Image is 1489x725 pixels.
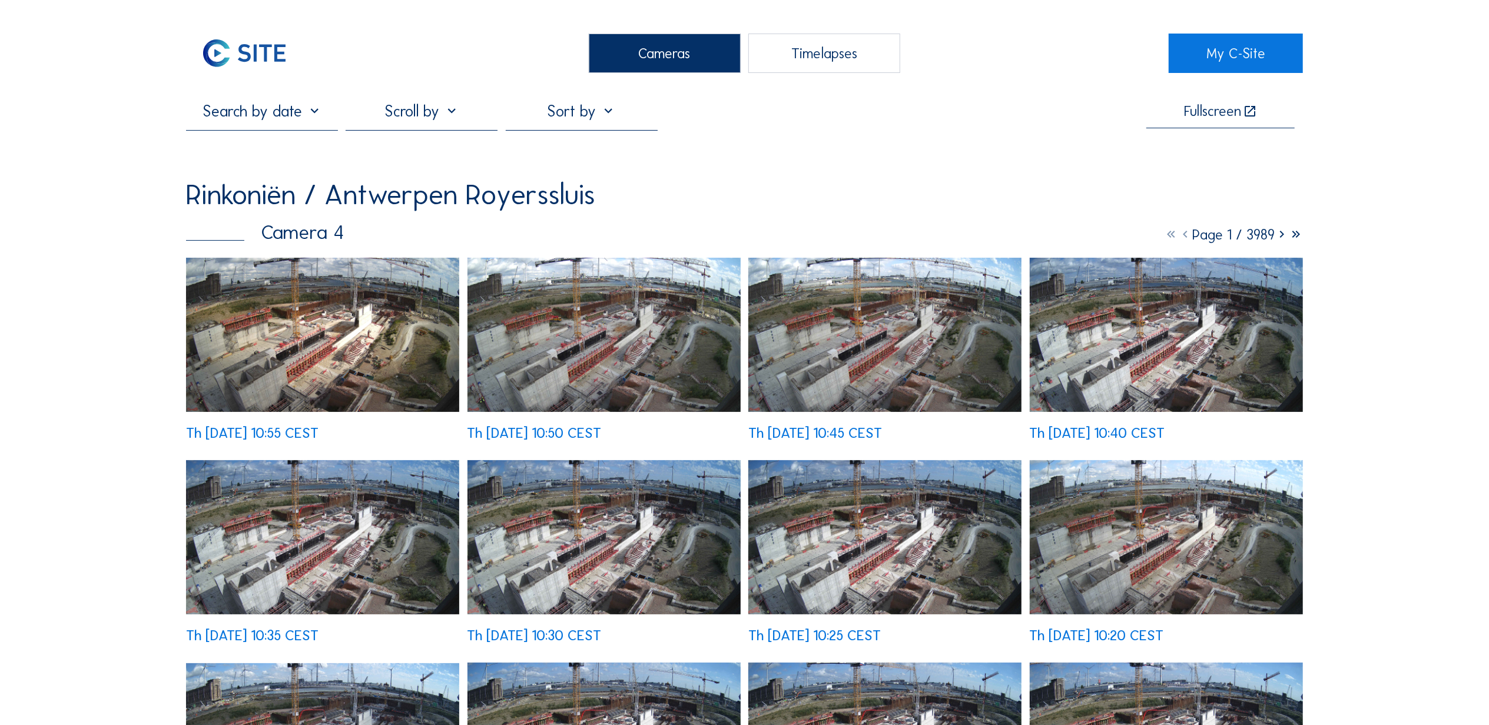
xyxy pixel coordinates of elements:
div: Th [DATE] 10:40 CEST [1030,426,1165,440]
img: image_52702091 [748,258,1022,411]
img: image_52701861 [186,460,459,614]
img: image_52701544 [748,460,1022,614]
div: Cameras [589,34,741,73]
div: Fullscreen [1184,104,1241,119]
input: Search by date 󰅀 [186,102,338,121]
div: Th [DATE] 10:25 CEST [748,628,881,643]
a: My C-Site [1169,34,1303,73]
img: image_52702413 [186,258,459,411]
div: Th [DATE] 10:50 CEST [467,426,602,440]
img: C-SITE Logo [186,34,303,73]
div: Th [DATE] 10:30 CEST [467,628,602,643]
div: Rinkoniën / Antwerpen Royerssluis [186,181,595,209]
div: Timelapses [748,34,900,73]
div: Th [DATE] 10:55 CEST [186,426,319,440]
img: image_52701702 [467,460,741,614]
div: Camera 4 [186,222,344,242]
span: Page 1 / 3989 [1192,226,1275,243]
img: image_52701936 [1030,258,1303,411]
div: Th [DATE] 10:20 CEST [1030,628,1164,643]
img: image_52701390 [1030,460,1303,614]
div: Th [DATE] 10:45 CEST [748,426,882,440]
a: C-SITE Logo [186,34,320,73]
img: image_52702263 [467,258,741,411]
div: Th [DATE] 10:35 CEST [186,628,319,643]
